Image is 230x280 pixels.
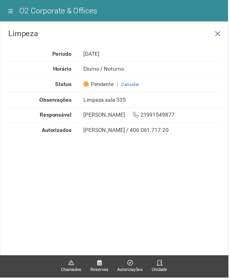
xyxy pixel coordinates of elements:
[53,51,72,57] strong: Período
[56,82,72,88] strong: Status
[78,66,230,73] div: Diurno / Noturno
[78,51,230,58] div: [DATE]
[84,128,224,135] div: [PERSON_NAME] / 406.061.717-20
[78,112,230,119] div: [PERSON_NAME] 21991549877
[153,262,169,276] a: Unidade
[91,269,109,276] span: Reservas
[118,262,144,276] a: Autorizações
[40,113,72,119] strong: Responsável
[8,30,224,38] h3: Limpeza
[78,97,230,104] div: Limpeza sala 335
[122,82,140,88] a: Cancelar
[61,269,82,276] span: Chamados
[40,97,72,104] strong: Observações
[118,82,119,88] span: |
[91,262,109,276] a: Reservas
[84,81,115,88] span: Pendente
[118,269,144,276] span: Autorizações
[19,6,98,15] span: O2 Corporate & Offices
[61,262,82,276] a: Chamados
[153,269,169,276] span: Unidade
[53,66,72,73] strong: Horário
[42,128,72,134] strong: Autorizados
